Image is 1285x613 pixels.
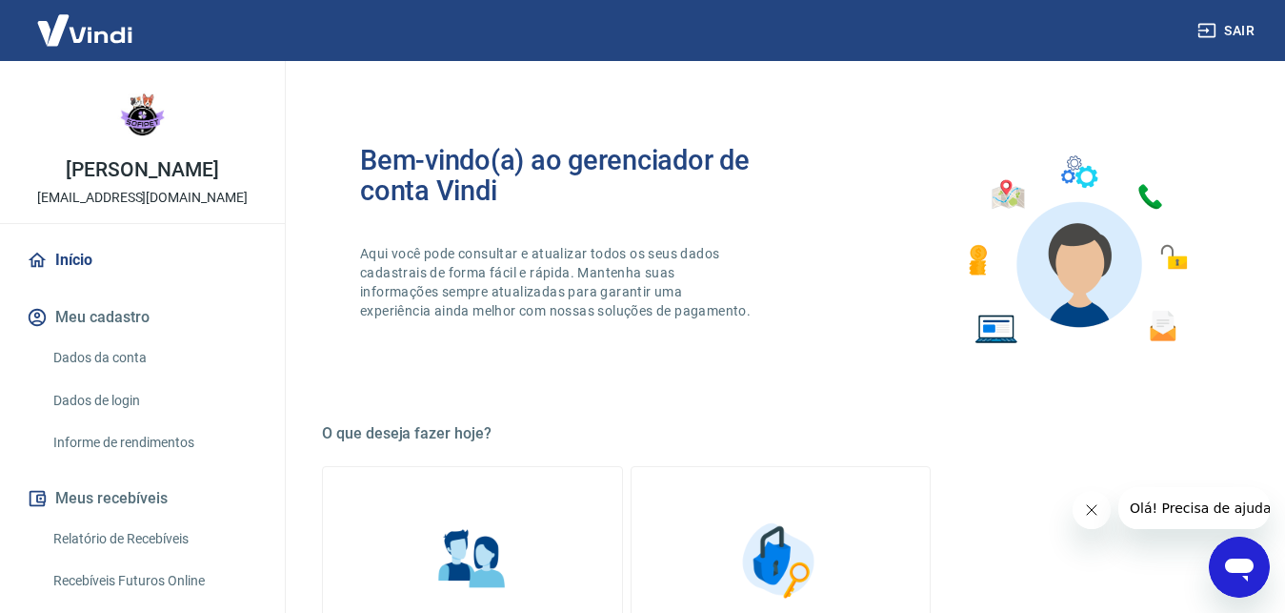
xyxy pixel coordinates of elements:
a: Recebíveis Futuros Online [46,562,262,601]
p: Aqui você pode consultar e atualizar todos os seus dados cadastrais de forma fácil e rápida. Mant... [360,244,754,320]
span: Olá! Precisa de ajuda? [11,13,160,29]
a: Dados da conta [46,338,262,378]
a: Relatório de Recebíveis [46,520,262,559]
button: Meu cadastro [23,296,262,338]
a: Início [23,239,262,281]
img: e3727277-d80f-4bdf-8ca9-f3fa038d2d1c.jpeg [105,76,181,153]
p: [EMAIL_ADDRESS][DOMAIN_NAME] [37,188,248,208]
h5: O que deseja fazer hoje? [322,424,1239,443]
iframe: Mensagem da empresa [1118,487,1270,529]
button: Meus recebíveis [23,478,262,520]
a: Informe de rendimentos [46,423,262,462]
h2: Bem-vindo(a) ao gerenciador de conta Vindi [360,145,781,206]
img: Imagem de um avatar masculino com diversos icones exemplificando as funcionalidades do gerenciado... [952,145,1201,356]
img: Vindi [23,1,147,59]
img: Informações pessoais [425,513,520,608]
iframe: Fechar mensagem [1073,491,1111,529]
a: Dados de login [46,381,262,420]
img: Segurança [733,513,828,608]
button: Sair [1194,13,1262,49]
iframe: Botão para abrir a janela de mensagens [1209,537,1270,598]
p: [PERSON_NAME] [66,160,218,180]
